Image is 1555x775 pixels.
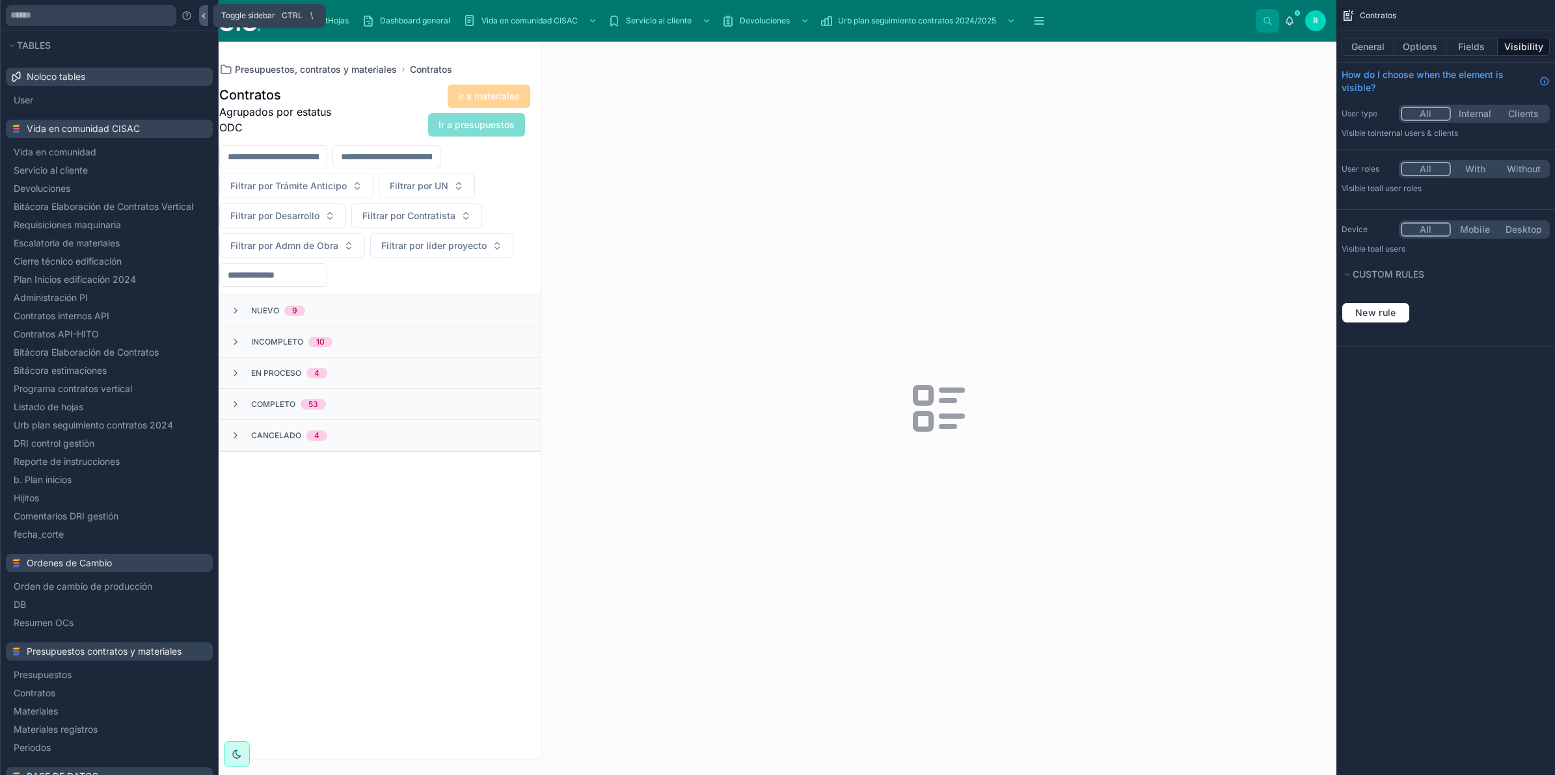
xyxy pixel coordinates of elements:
button: Visibility [1498,38,1550,56]
span: Presupuestos [14,668,72,681]
p: Visible to [1342,244,1550,254]
button: Bitácora estimaciones [11,361,208,380]
button: User [11,91,208,109]
div: scrollable content [271,7,1256,35]
a: Servicio al cliente [604,9,718,33]
span: DRI control gestión [14,437,94,450]
span: \ [306,10,317,21]
span: Bitácora estimaciones [14,364,107,377]
button: New rule [1342,302,1410,323]
button: Hijitos [11,489,208,507]
span: Contratos API-HITO [14,328,99,341]
button: Bitácora Elaboración de Contratos Vertical [11,198,208,216]
button: Urb plan seguimiento contratos 2024 [11,416,208,434]
span: Bitácora Elaboración de Contratos [14,346,159,359]
span: Vida en comunidad CISAC [27,122,140,135]
span: Servicio al cliente [14,164,88,177]
button: Contratos [11,684,208,702]
span: Vida en comunidad [14,146,96,159]
label: User roles [1342,164,1394,174]
span: Administración PI [14,291,88,304]
button: Contratos internos API [11,307,208,325]
span: Plan Inicios edificación 2024 [14,273,136,286]
button: Mobile [1451,222,1500,237]
button: Without [1499,162,1548,176]
label: Device [1342,224,1394,235]
button: Presupuestos [11,666,208,684]
button: Desktop [1499,222,1548,237]
button: Materiales [11,702,208,720]
button: Options [1394,38,1446,56]
span: Orden de cambio de producción [14,580,152,593]
span: Contratos [1360,10,1396,21]
button: Cierre técnico edificación [11,252,208,270]
span: Programa contratos vertical [14,382,132,395]
p: Visible to [1342,183,1550,194]
button: General [1342,38,1394,56]
img: SmartSuite logo [11,646,21,657]
button: Reporte de instrucciones [11,453,208,471]
span: Comentarios DRI gestión [14,510,118,523]
span: Materiales [14,705,58,718]
button: Materiales registros [11,720,208,739]
span: All user roles [1375,183,1422,193]
a: Vida en comunidad CISAC [459,9,604,33]
span: Ctrl [280,9,304,22]
button: Requisiciones maquinaria [11,216,208,234]
button: Vida en comunidad [11,143,208,161]
img: SmartSuite logo [11,124,21,134]
span: Urb plan seguimiento contratos 2024 [14,419,173,432]
button: Resumen OCs [11,614,208,632]
span: Contratos internos API [14,309,109,322]
span: DB [14,598,26,611]
img: SmartSuite logo [11,558,21,568]
span: Incompleto [251,337,303,347]
button: Servicio al cliente [11,161,208,179]
span: Dashboard general [380,16,450,26]
div: 53 [308,399,318,410]
a: How do I choose when the element is visible? [1342,68,1550,94]
button: Devoluciones [11,179,208,198]
span: Hijitos [14,492,39,505]
span: Urb plan seguimiento contratos 2024/2025 [838,16,996,26]
span: How do I choose when the element is visible? [1342,68,1534,94]
span: Devoluciones [740,16,790,26]
button: Escalatoria de materiales [11,234,208,252]
span: Tables [17,40,51,51]
span: Cancelado [251,430,301,441]
span: Presupuestos contratos y materiales [27,645,182,658]
a: Devoluciones [718,9,816,33]
span: b. Plan inicios [14,473,72,486]
span: fecha_corte [14,528,64,541]
button: All [1401,222,1451,237]
button: DRI control gestión [11,434,208,453]
span: Bitácora Elaboración de Contratos Vertical [14,200,193,213]
button: Custom rules [1342,265,1542,283]
span: Internal users & clients [1375,128,1458,138]
span: Escalatoria de materiales [14,237,120,250]
span: Servicio al cliente [626,16,692,26]
div: 10 [316,337,325,347]
span: Completo [251,399,295,410]
button: b. Plan inicios [11,471,208,489]
span: Vida en comunidad CISAC [481,16,578,26]
button: Contratos API-HITO [11,325,208,343]
button: Orden de cambio de producción [11,577,208,596]
span: Resumen OCs [14,616,74,629]
p: Visible to [1342,128,1550,138]
span: Requisiciones maquinaria [14,218,121,231]
span: En proceso [251,368,301,378]
span: New rule [1350,307,1401,319]
button: All [1401,162,1451,176]
span: Cierre técnico edificación [14,255,122,268]
button: Clients [1499,107,1548,121]
button: All [1401,107,1451,121]
span: Custom rules [1353,269,1424,280]
span: Ordenes de Cambio [27,557,112,570]
button: Fields [1446,38,1498,56]
div: 9 [292,306,297,316]
button: Tables [6,36,205,55]
a: Dashboard general [358,9,459,33]
span: Contratos [14,687,55,700]
span: Materiales registros [14,723,98,736]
